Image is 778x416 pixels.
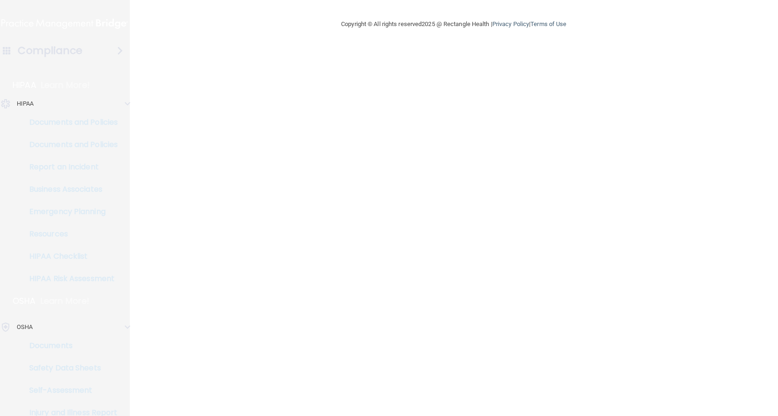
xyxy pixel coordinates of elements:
p: Learn More! [40,295,90,307]
p: Emergency Planning [6,207,133,216]
p: Documents [6,341,133,350]
p: HIPAA [17,98,34,109]
img: PMB logo [1,14,128,33]
p: Self-Assessment [6,386,133,395]
p: Learn More! [41,80,90,91]
p: HIPAA Checklist [6,252,133,261]
p: HIPAA Risk Assessment [6,274,133,283]
p: Resources [6,229,133,239]
p: OSHA [13,295,36,307]
div: Copyright © All rights reserved 2025 @ Rectangle Health | | [284,9,624,39]
p: HIPAA [13,80,36,91]
p: Safety Data Sheets [6,363,133,373]
p: Documents and Policies [6,118,133,127]
p: Documents and Policies [6,140,133,149]
p: Business Associates [6,185,133,194]
a: Privacy Policy [492,20,529,27]
p: Report an Incident [6,162,133,172]
p: OSHA [17,322,33,333]
h4: Compliance [18,44,82,57]
a: Terms of Use [530,20,566,27]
